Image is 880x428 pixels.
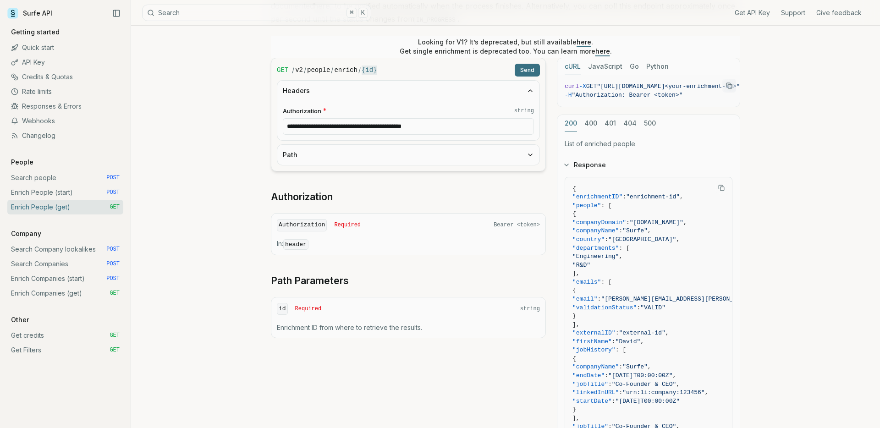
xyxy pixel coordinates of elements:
span: "people" [572,202,601,209]
span: : [619,363,622,370]
button: Send [515,64,540,77]
a: Rate limits [7,84,123,99]
button: 404 [623,115,637,132]
span: : [598,296,601,302]
code: v2 [295,66,303,75]
span: "Authorization: Bearer <token>" [572,92,683,99]
a: Authorization [271,191,333,203]
p: Looking for V1? It’s deprecated, but still available . Get single enrichment is deprecated too. Y... [400,38,612,56]
a: Search people POST [7,170,123,185]
span: GET [277,66,288,75]
span: "companyDomain" [572,219,626,226]
span: "[DATE]T00:00:00Z" [616,398,680,405]
span: "Engineering" [572,253,619,260]
span: : [605,372,608,379]
span: "enrichmentID" [572,193,622,200]
span: / [331,66,333,75]
code: enrich [334,66,357,75]
a: here [577,38,591,46]
span: ], [572,415,580,422]
button: Copy Text [715,181,728,195]
a: Get Filters GET [7,343,123,357]
a: API Key [7,55,123,70]
a: Path Parameters [271,274,349,287]
span: / [304,66,306,75]
span: "jobTitle" [572,381,608,388]
span: : [619,227,622,234]
a: Responses & Errors [7,99,123,114]
a: Get credits GET [7,328,123,343]
span: "emails" [572,279,601,285]
span: , [619,253,622,260]
a: Quick start [7,40,123,55]
span: : [605,236,608,243]
span: : [ [601,202,611,209]
a: Search Company lookalikes POST [7,242,123,257]
span: , [680,193,683,200]
code: id [277,303,288,315]
span: Bearer <token> [494,221,540,229]
span: -X [579,83,586,90]
span: -H [565,92,572,99]
span: GET [110,203,120,211]
span: , [683,219,687,226]
span: "firstName" [572,338,612,345]
span: "VALID" [640,304,665,311]
a: Enrich Companies (get) GET [7,286,123,301]
span: "companyName" [572,363,619,370]
span: "Surfe" [622,227,648,234]
span: GET [586,83,597,90]
span: "David" [616,338,641,345]
span: , [648,363,651,370]
p: Other [7,315,33,324]
span: : [612,338,616,345]
code: string [514,107,534,115]
span: "[GEOGRAPHIC_DATA]" [608,236,676,243]
span: : [619,389,622,396]
a: Enrich Companies (start) POST [7,271,123,286]
span: GET [110,290,120,297]
span: , [672,372,676,379]
span: GET [110,332,120,339]
span: { [572,210,576,217]
span: , [640,338,644,345]
span: Authorization [283,107,321,115]
button: Headers [277,81,539,101]
span: "enrichment-id" [626,193,680,200]
span: POST [106,189,120,196]
span: ], [572,321,580,328]
kbd: ⌘ [346,8,357,18]
span: , [676,236,680,243]
button: Search⌘K [142,5,371,21]
span: : [ [601,279,611,285]
button: Path [277,145,539,165]
span: "externalID" [572,329,616,336]
a: Changelog [7,128,123,143]
span: string [520,305,540,313]
p: Enrichment ID from where to retrieve the results. [277,323,540,332]
button: 401 [605,115,616,132]
span: "companyName" [572,227,619,234]
span: Required [334,221,361,229]
span: "departments" [572,245,619,252]
a: here [595,47,610,55]
span: Required [295,305,322,313]
span: : [622,193,626,200]
span: : [608,381,612,388]
span: { [572,355,576,362]
span: } [572,313,576,319]
a: Webhooks [7,114,123,128]
a: Enrich People (get) GET [7,200,123,214]
span: "validationStatus" [572,304,637,311]
span: "endDate" [572,372,605,379]
p: In: [277,239,540,249]
button: 200 [565,115,577,132]
button: Response [557,153,740,177]
span: "[PERSON_NAME][EMAIL_ADDRESS][PERSON_NAME][DOMAIN_NAME]" [601,296,801,302]
code: {id} [362,66,377,75]
span: / [358,66,361,75]
a: Surfe API [7,6,52,20]
span: , [665,329,669,336]
code: people [307,66,330,75]
button: JavaScript [588,58,622,75]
